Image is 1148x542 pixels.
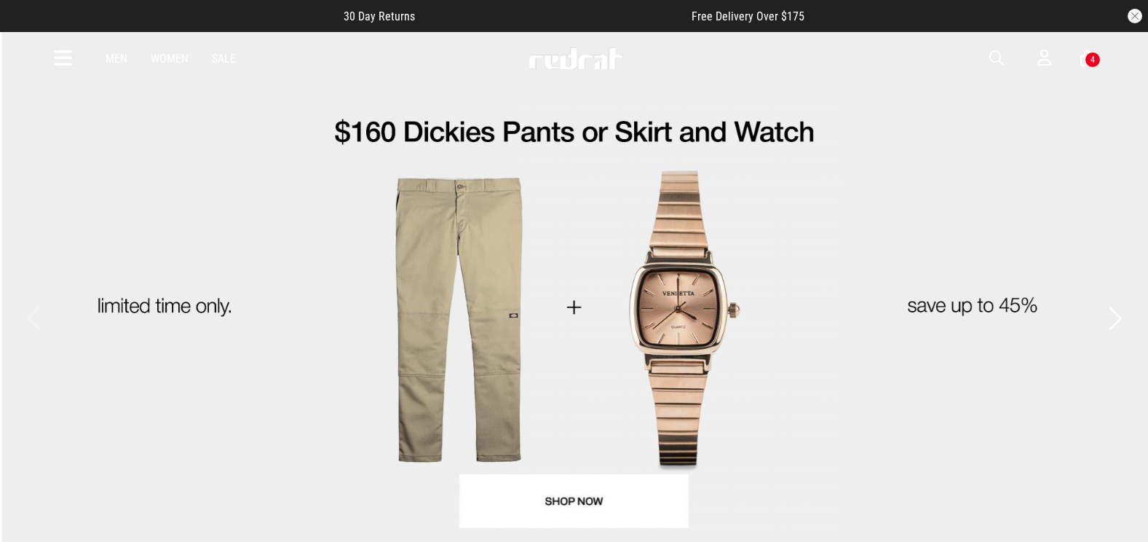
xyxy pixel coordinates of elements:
[344,9,415,23] span: 30 Day Returns
[23,302,43,334] button: Previous slide
[106,52,127,66] a: Men
[444,9,662,23] iframe: Customer reviews powered by Trustpilot
[528,47,624,69] img: Redrat logo
[151,52,189,66] a: Women
[212,52,236,66] a: Sale
[1090,55,1095,65] div: 4
[692,9,804,23] span: Free Delivery Over $175
[1105,302,1125,334] button: Next slide
[1080,51,1094,66] a: 4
